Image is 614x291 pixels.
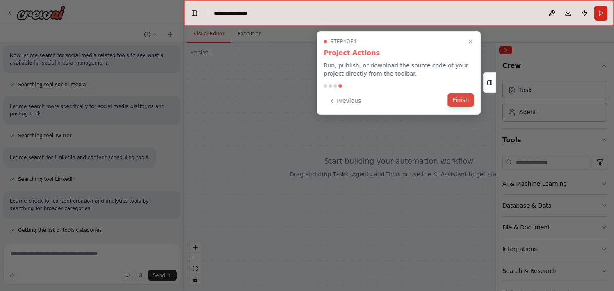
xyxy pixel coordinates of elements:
button: Previous [324,94,366,108]
p: Run, publish, or download the source code of your project directly from the toolbar. [324,61,474,78]
button: Hide left sidebar [189,7,200,19]
button: Finish [448,93,474,107]
h3: Project Actions [324,48,474,58]
button: Close walkthrough [466,37,475,46]
span: Step 4 of 4 [330,38,356,45]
